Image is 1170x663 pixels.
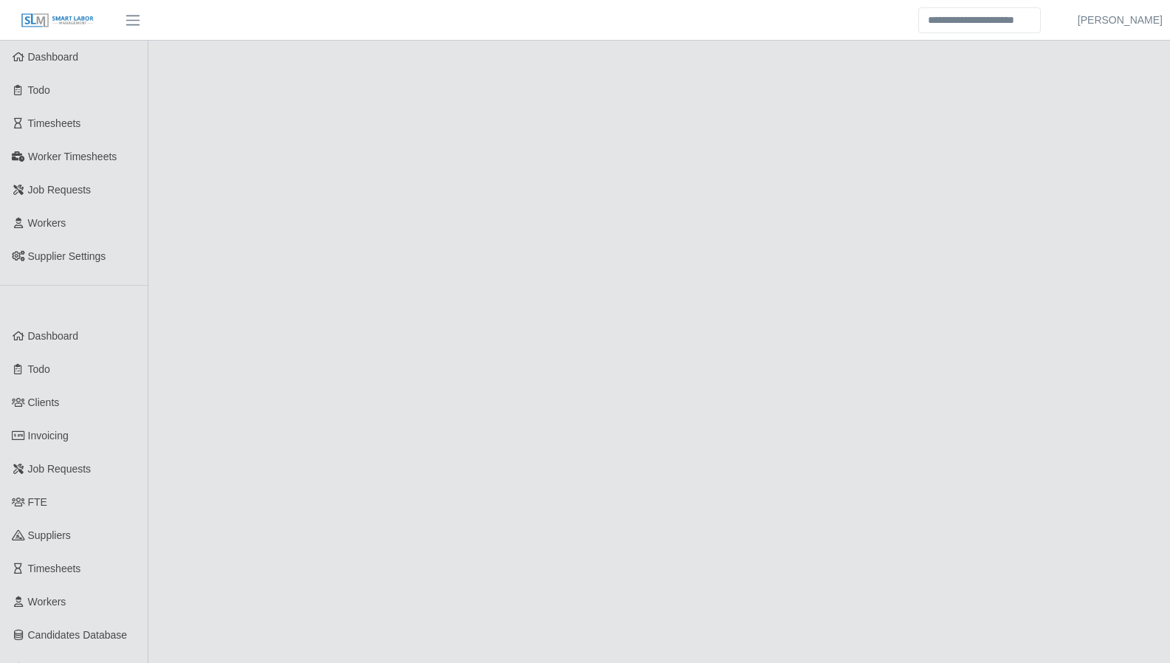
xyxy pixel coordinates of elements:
span: Job Requests [28,184,92,196]
span: Timesheets [28,563,81,574]
span: Suppliers [28,529,71,541]
span: Supplier Settings [28,250,106,262]
img: SLM Logo [21,13,94,29]
span: Clients [28,396,60,408]
span: Worker Timesheets [28,151,117,162]
a: [PERSON_NAME] [1078,13,1163,28]
span: Candidates Database [28,629,128,641]
span: FTE [28,496,47,508]
span: Invoicing [28,430,69,442]
span: Timesheets [28,117,81,129]
span: Dashboard [28,330,79,342]
input: Search [918,7,1041,33]
span: Todo [28,363,50,375]
span: Workers [28,217,66,229]
span: Job Requests [28,463,92,475]
span: Todo [28,84,50,96]
span: Workers [28,596,66,608]
span: Dashboard [28,51,79,63]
